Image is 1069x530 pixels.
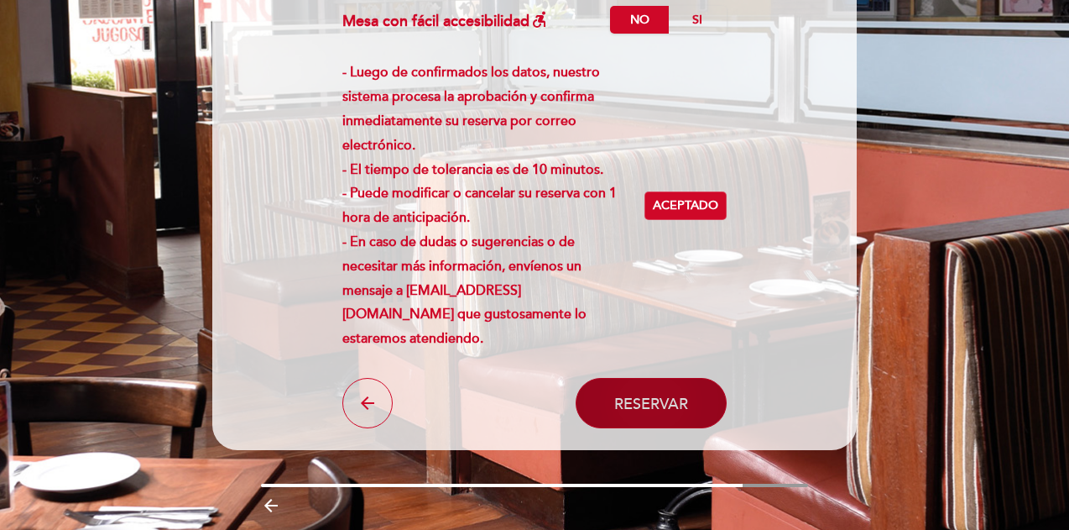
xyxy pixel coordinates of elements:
div: Mesa con fácil accesibilidad [342,6,550,34]
label: No [610,6,669,34]
label: Si [668,6,727,34]
i: arrow_backward [261,496,281,516]
span: Reservar [614,394,688,412]
i: accessible_forward [529,9,550,29]
button: Aceptado [644,192,727,220]
button: arrow_back [342,378,393,428]
div: - Luego de confirmados los datos, nuestro sistema procesa la aprobación y confirma inmediatamente... [342,60,645,351]
span: Aceptado [653,197,718,215]
i: arrow_back [357,393,378,413]
button: Reservar [576,378,727,428]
